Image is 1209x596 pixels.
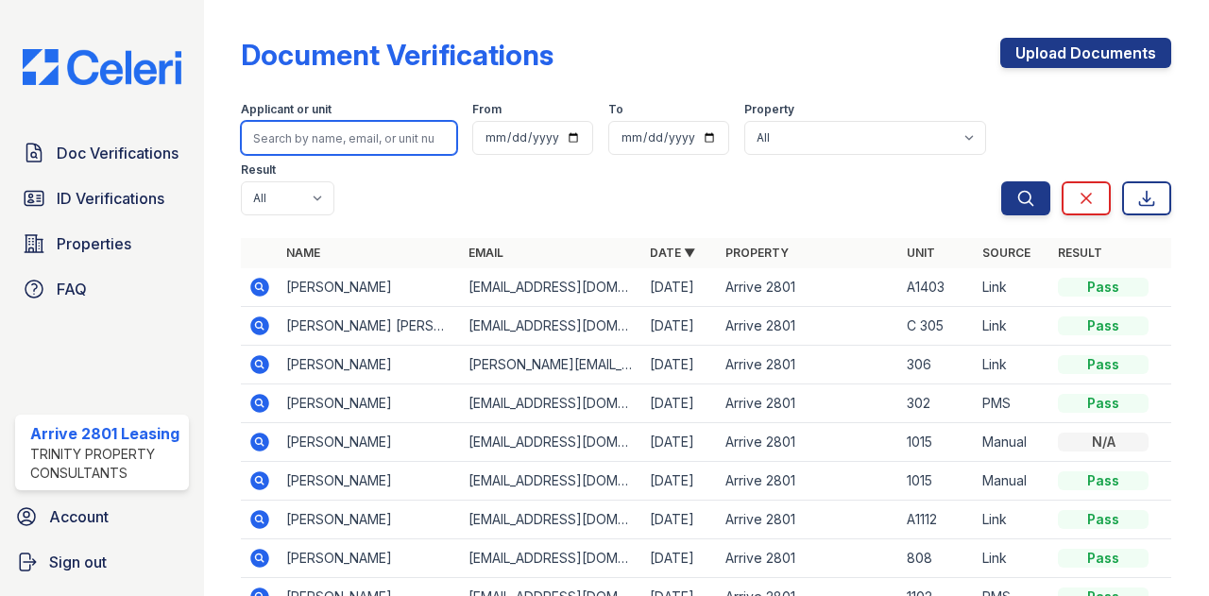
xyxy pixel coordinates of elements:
[1058,316,1149,335] div: Pass
[1058,246,1102,260] a: Result
[642,501,718,539] td: [DATE]
[1058,355,1149,374] div: Pass
[279,268,460,307] td: [PERSON_NAME]
[57,187,164,210] span: ID Verifications
[57,142,179,164] span: Doc Verifications
[279,423,460,462] td: [PERSON_NAME]
[279,501,460,539] td: [PERSON_NAME]
[30,422,181,445] div: Arrive 2801 Leasing
[642,539,718,578] td: [DATE]
[899,462,975,501] td: 1015
[899,346,975,384] td: 306
[975,423,1050,462] td: Manual
[241,162,276,178] label: Result
[982,246,1030,260] a: Source
[642,462,718,501] td: [DATE]
[975,462,1050,501] td: Manual
[642,384,718,423] td: [DATE]
[15,270,189,308] a: FAQ
[1058,433,1149,451] div: N/A
[718,501,899,539] td: Arrive 2801
[461,501,642,539] td: [EMAIL_ADDRESS][DOMAIN_NAME]
[30,445,181,483] div: Trinity Property Consultants
[907,246,935,260] a: Unit
[15,179,189,217] a: ID Verifications
[899,307,975,346] td: C 305
[975,384,1050,423] td: PMS
[15,134,189,172] a: Doc Verifications
[49,551,107,573] span: Sign out
[461,307,642,346] td: [EMAIL_ADDRESS][DOMAIN_NAME]
[461,539,642,578] td: [EMAIL_ADDRESS][DOMAIN_NAME]
[1058,394,1149,413] div: Pass
[899,539,975,578] td: 808
[899,501,975,539] td: A1112
[718,346,899,384] td: Arrive 2801
[899,268,975,307] td: A1403
[8,49,196,85] img: CE_Logo_Blue-a8612792a0a2168367f1c8372b55b34899dd931a85d93a1a3d3e32e68fde9ad4.png
[57,278,87,300] span: FAQ
[461,346,642,384] td: [PERSON_NAME][EMAIL_ADDRESS][PERSON_NAME][DOMAIN_NAME]
[279,539,460,578] td: [PERSON_NAME]
[725,246,789,260] a: Property
[718,539,899,578] td: Arrive 2801
[642,346,718,384] td: [DATE]
[899,423,975,462] td: 1015
[8,543,196,581] a: Sign out
[241,38,553,72] div: Document Verifications
[975,268,1050,307] td: Link
[899,384,975,423] td: 302
[279,346,460,384] td: [PERSON_NAME]
[718,268,899,307] td: Arrive 2801
[472,102,502,117] label: From
[286,246,320,260] a: Name
[1058,549,1149,568] div: Pass
[975,307,1050,346] td: Link
[1058,510,1149,529] div: Pass
[8,498,196,536] a: Account
[642,268,718,307] td: [DATE]
[642,423,718,462] td: [DATE]
[975,539,1050,578] td: Link
[650,246,695,260] a: Date ▼
[642,307,718,346] td: [DATE]
[241,121,457,155] input: Search by name, email, or unit number
[279,307,460,346] td: [PERSON_NAME] [PERSON_NAME]
[461,462,642,501] td: [EMAIL_ADDRESS][DOMAIN_NAME]
[15,225,189,263] a: Properties
[744,102,794,117] label: Property
[279,462,460,501] td: [PERSON_NAME]
[468,246,503,260] a: Email
[241,102,332,117] label: Applicant or unit
[1058,278,1149,297] div: Pass
[49,505,109,528] span: Account
[718,307,899,346] td: Arrive 2801
[461,384,642,423] td: [EMAIL_ADDRESS][DOMAIN_NAME]
[975,501,1050,539] td: Link
[608,102,623,117] label: To
[1058,471,1149,490] div: Pass
[57,232,131,255] span: Properties
[279,384,460,423] td: [PERSON_NAME]
[461,268,642,307] td: [EMAIL_ADDRESS][DOMAIN_NAME]
[975,346,1050,384] td: Link
[718,384,899,423] td: Arrive 2801
[718,462,899,501] td: Arrive 2801
[461,423,642,462] td: [EMAIL_ADDRESS][DOMAIN_NAME]
[718,423,899,462] td: Arrive 2801
[1000,38,1171,68] a: Upload Documents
